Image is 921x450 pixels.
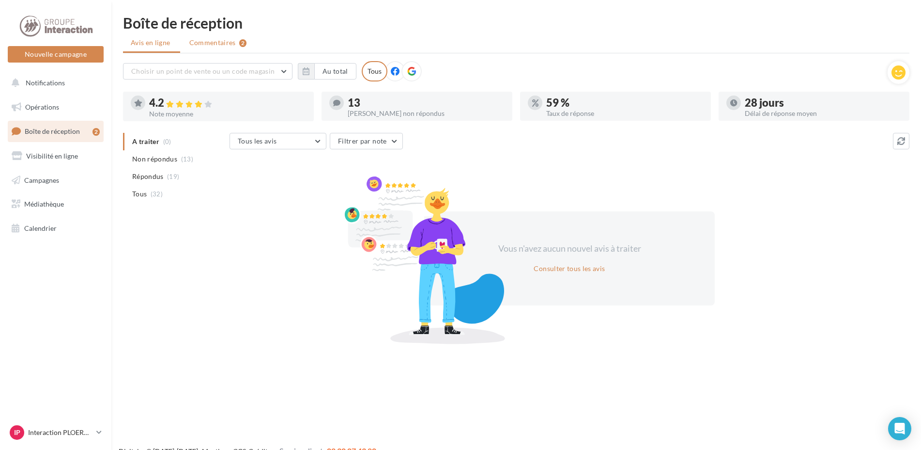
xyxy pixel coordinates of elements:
[362,61,387,81] div: Tous
[298,63,356,80] button: Au total
[189,38,236,48] span: Commentaires
[123,63,292,80] button: Choisir un point de vente ou un code magasin
[6,194,106,214] a: Médiathèque
[28,428,92,437] p: Interaction PLOERMEL
[238,137,277,145] span: Tous les avis
[14,428,20,437] span: IP
[486,242,653,255] div: Vous n'avez aucun nouvel avis à traiter
[149,97,306,109] div: 4.2
[26,79,65,87] span: Notifications
[330,133,403,149] button: Filtrer par note
[24,176,59,184] span: Campagnes
[132,172,164,181] span: Répondus
[26,152,78,160] span: Visibilité en ligne
[6,218,106,239] a: Calendrier
[24,224,57,232] span: Calendrier
[92,128,100,136] div: 2
[24,200,64,208] span: Médiathèque
[314,63,356,80] button: Au total
[6,73,102,93] button: Notifications
[8,423,104,442] a: IP Interaction PLOERMEL
[546,97,703,108] div: 59 %
[123,16,909,30] div: Boîte de réception
[132,154,177,164] span: Non répondus
[530,263,609,274] button: Consulter tous les avis
[6,170,106,191] a: Campagnes
[132,189,147,199] span: Tous
[546,110,703,117] div: Taux de réponse
[230,133,326,149] button: Tous les avis
[151,190,163,198] span: (32)
[8,46,104,63] button: Nouvelle campagne
[149,111,306,117] div: Note moyenne
[6,146,106,166] a: Visibilité en ligne
[745,110,902,117] div: Délai de réponse moyen
[167,173,179,180] span: (19)
[888,417,911,440] div: Open Intercom Messenger
[239,39,246,47] div: 2
[6,97,106,117] a: Opérations
[6,121,106,142] a: Boîte de réception2
[181,155,193,163] span: (13)
[25,103,59,111] span: Opérations
[745,97,902,108] div: 28 jours
[348,110,505,117] div: [PERSON_NAME] non répondus
[348,97,505,108] div: 13
[131,67,275,75] span: Choisir un point de vente ou un code magasin
[25,127,80,135] span: Boîte de réception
